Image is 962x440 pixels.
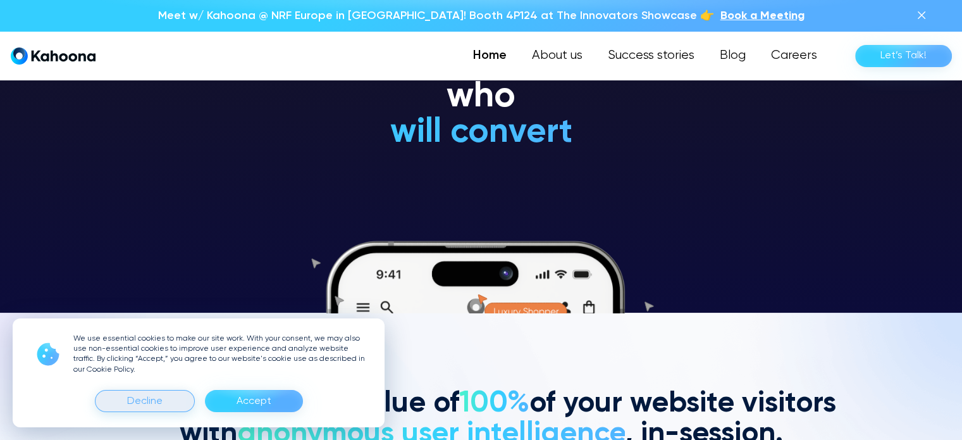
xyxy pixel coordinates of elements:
p: We use essential cookies to make our site work. With your consent, we may also use non-essential ... [73,334,369,375]
div: Decline [95,390,195,412]
a: Careers [758,43,830,68]
div: Let’s Talk! [880,46,927,66]
a: Book a Meeting [720,8,805,24]
p: Meet w/ Kahoona @ NRF Europe in [GEOGRAPHIC_DATA]! Booth 4P124 at The Innovators Showcase 👉 [158,8,714,24]
span: Book a Meeting [720,10,805,22]
a: Home [460,43,519,68]
a: Blog [707,43,758,68]
h1: will convert [295,114,667,151]
a: Let’s Talk! [855,45,952,67]
div: Decline [127,391,163,412]
a: Success stories [595,43,707,68]
a: About us [519,43,595,68]
div: Accept [237,391,271,412]
span: 100% [459,389,529,418]
div: Accept [205,390,303,412]
a: home [11,47,96,65]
